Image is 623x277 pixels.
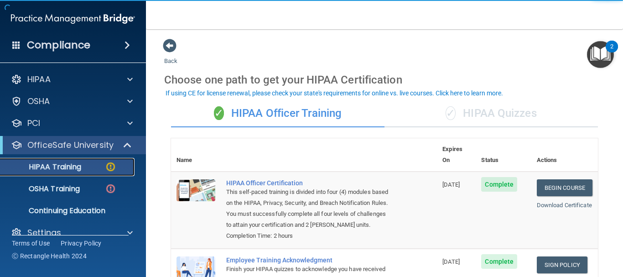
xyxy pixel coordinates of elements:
div: Employee Training Acknowledgment [226,256,391,264]
img: PMB logo [11,10,135,28]
a: Back [164,47,177,64]
a: Sign Policy [537,256,587,273]
div: Choose one path to get your HIPAA Certification [164,67,605,93]
p: HIPAA Training [6,162,81,172]
img: danger-circle.6113f641.png [105,183,116,194]
span: [DATE] [442,258,460,265]
img: warning-circle.0cc9ac19.png [105,161,116,172]
a: Download Certificate [537,202,592,209]
p: HIPAA [27,74,51,85]
p: PCI [27,118,40,129]
a: OfficeSafe University [11,140,132,151]
span: ✓ [214,106,224,120]
div: HIPAA Officer Training [171,100,384,127]
th: Name [171,138,221,172]
button: Open Resource Center, 2 new notifications [587,41,614,68]
a: OSHA [11,96,133,107]
p: OfficeSafe University [27,140,114,151]
button: If using CE for license renewal, please check your state's requirements for online vs. live cours... [164,89,504,98]
a: HIPAA [11,74,133,85]
p: Settings [27,227,61,238]
a: Settings [11,227,133,238]
a: Privacy Policy [61,239,102,248]
span: Ⓒ Rectangle Health 2024 [12,251,87,261]
div: This self-paced training is divided into four (4) modules based on the HIPAA, Privacy, Security, ... [226,187,391,230]
div: HIPAA Quizzes [384,100,598,127]
span: [DATE] [442,181,460,188]
a: PCI [11,118,133,129]
a: HIPAA Officer Certification [226,179,391,187]
th: Expires On [437,138,476,172]
a: Begin Course [537,179,592,196]
div: If using CE for license renewal, please check your state's requirements for online vs. live cours... [166,90,503,96]
th: Status [476,138,531,172]
span: ✓ [446,106,456,120]
span: Complete [481,177,517,192]
div: 2 [610,47,613,58]
p: OSHA Training [6,184,80,193]
div: Completion Time: 2 hours [226,230,391,241]
a: Terms of Use [12,239,50,248]
h4: Compliance [27,39,90,52]
p: Continuing Education [6,206,130,215]
p: OSHA [27,96,50,107]
th: Actions [531,138,598,172]
span: Complete [481,254,517,269]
